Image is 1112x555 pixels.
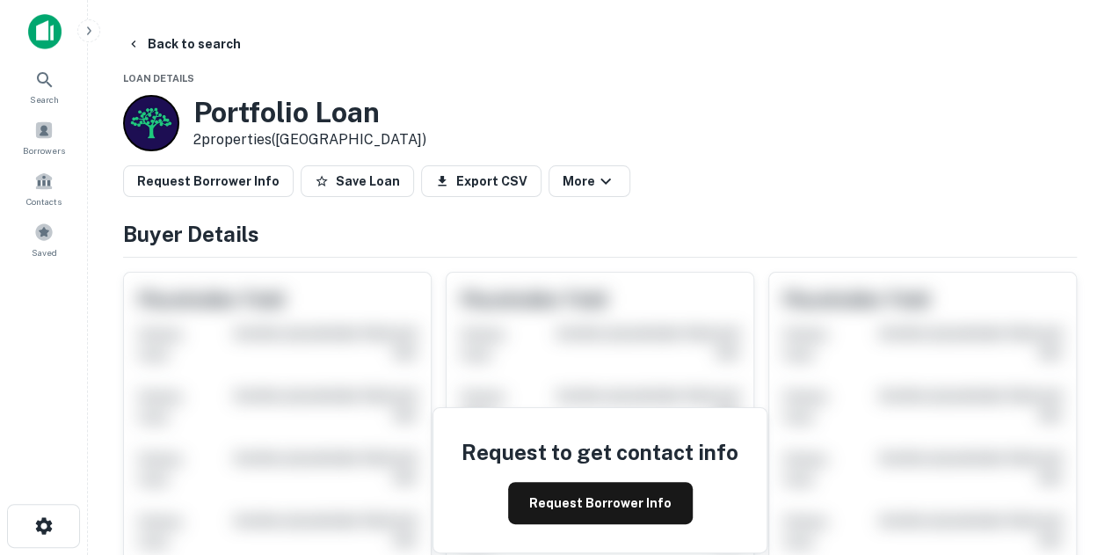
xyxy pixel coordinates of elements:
span: Borrowers [23,143,65,157]
button: Back to search [120,28,248,60]
button: Export CSV [421,165,541,197]
span: Saved [32,245,57,259]
iframe: Chat Widget [1024,414,1112,499]
span: Loan Details [123,73,194,84]
p: 2 properties ([GEOGRAPHIC_DATA]) [193,129,426,150]
h4: Request to get contact info [462,436,738,468]
img: capitalize-icon.png [28,14,62,49]
span: Search [30,92,59,106]
span: Contacts [26,194,62,208]
button: Save Loan [301,165,414,197]
a: Contacts [5,164,83,212]
a: Saved [5,215,83,263]
h4: Buyer Details [123,218,1077,250]
button: More [549,165,630,197]
button: Request Borrower Info [508,482,693,524]
button: Request Borrower Info [123,165,294,197]
a: Search [5,62,83,110]
a: Borrowers [5,113,83,161]
h3: Portfolio Loan [193,96,426,129]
